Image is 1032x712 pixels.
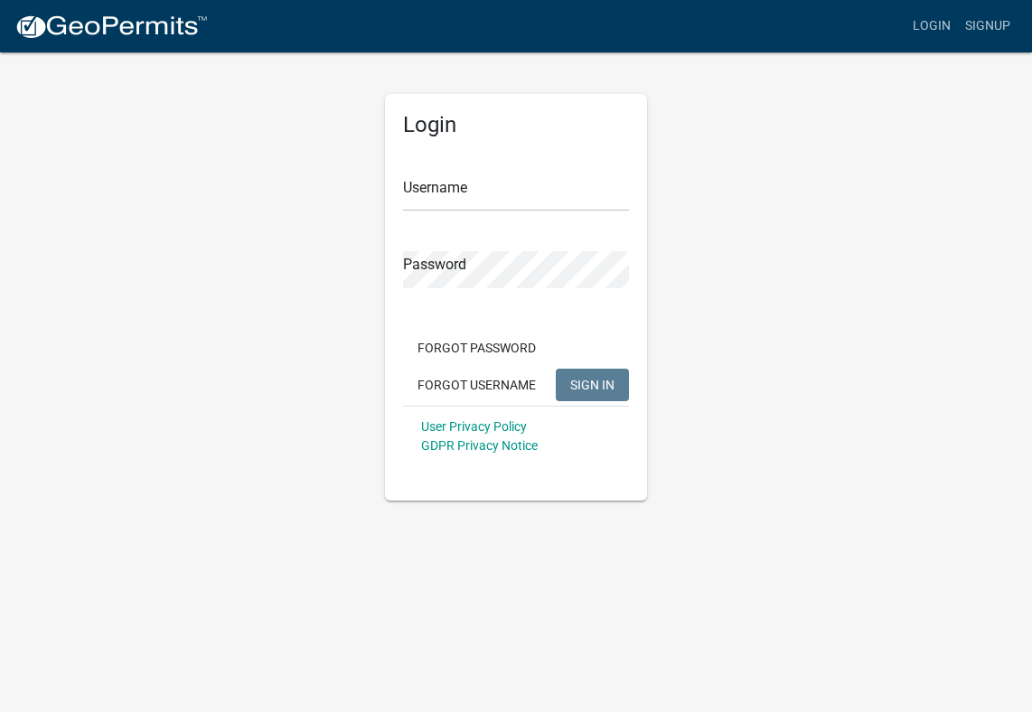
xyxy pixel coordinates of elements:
[403,332,550,364] button: Forgot Password
[403,112,629,138] h5: Login
[403,369,550,401] button: Forgot Username
[556,369,629,401] button: SIGN IN
[570,377,615,391] span: SIGN IN
[905,9,958,43] a: Login
[958,9,1018,43] a: Signup
[421,438,538,453] a: GDPR Privacy Notice
[421,419,527,434] a: User Privacy Policy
